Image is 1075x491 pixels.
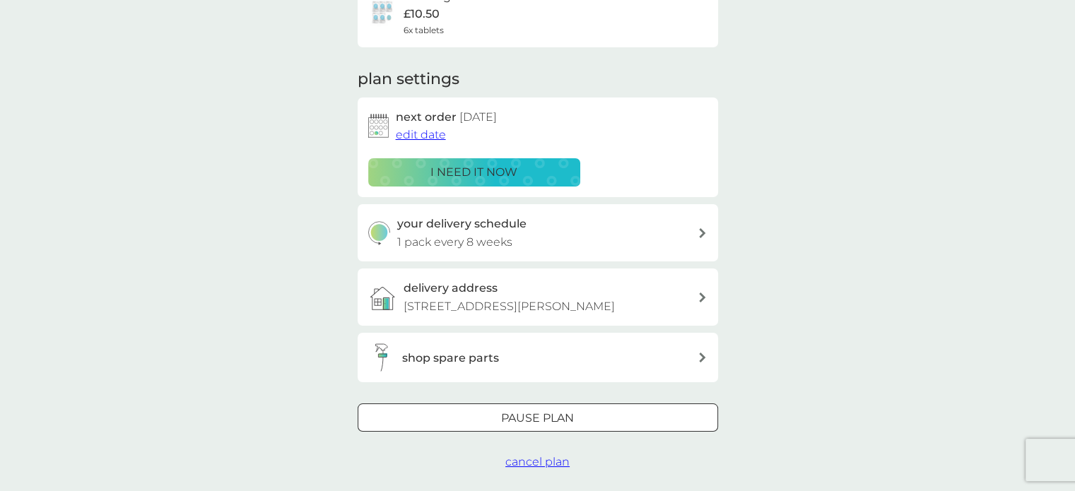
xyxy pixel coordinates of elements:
[358,69,459,90] h2: plan settings
[396,108,497,126] h2: next order
[501,409,574,427] p: Pause plan
[402,349,499,367] h3: shop spare parts
[459,110,497,124] span: [DATE]
[396,128,446,141] span: edit date
[358,204,718,261] button: your delivery schedule1 pack every 8 weeks
[404,5,440,23] p: £10.50
[430,163,517,182] p: i need it now
[397,233,512,252] p: 1 pack every 8 weeks
[396,126,446,144] button: edit date
[358,333,718,382] button: shop spare parts
[404,297,615,316] p: [STREET_ADDRESS][PERSON_NAME]
[404,23,444,37] span: 6x tablets
[505,453,570,471] button: cancel plan
[368,158,580,187] button: i need it now
[397,215,527,233] h3: your delivery schedule
[505,455,570,468] span: cancel plan
[404,279,498,297] h3: delivery address
[358,268,718,326] a: delivery address[STREET_ADDRESS][PERSON_NAME]
[358,403,718,432] button: Pause plan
